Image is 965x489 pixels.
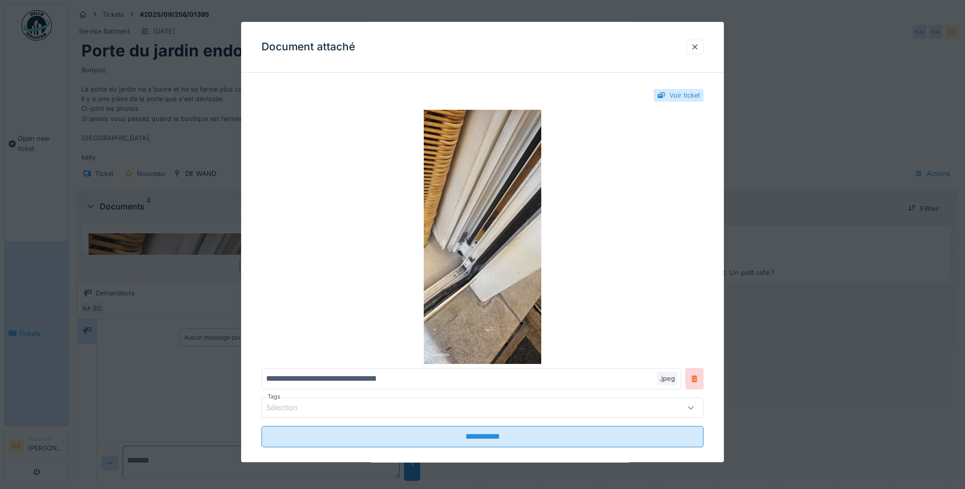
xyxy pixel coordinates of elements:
div: .jpeg [657,372,677,385]
h3: Document attaché [261,41,355,53]
label: Tags [266,392,282,401]
img: 40be9bab-6767-4656-af5f-7fb4ed2eeb3c-c6a2ff48-e3c0-4ce0-8f5b-c0419e1a3ddd.jpeg [261,110,704,364]
div: Sélection [266,403,312,414]
div: Voir ticket [669,90,700,100]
